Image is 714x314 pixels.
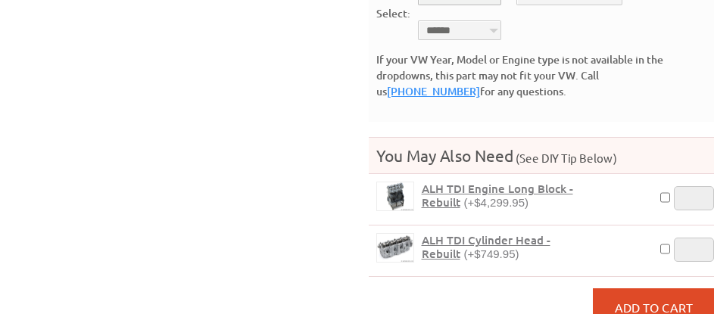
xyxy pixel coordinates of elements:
span: ALH TDI Engine Long Block - Rebuilt [422,181,573,210]
span: ALH TDI Cylinder Head - Rebuilt [422,232,550,261]
img: ALH TDI Engine Long Block - Rebuilt [377,182,413,210]
div: Select: [376,5,410,21]
img: ALH TDI Cylinder Head - Rebuilt [377,234,413,262]
span: (+$749.95) [464,247,519,260]
div: If your VW Year, Model or Engine type is not available in the dropdowns, this part may not fit yo... [376,51,707,99]
a: ALH TDI Cylinder Head - Rebuilt [376,233,414,263]
a: ALH TDI Engine Long Block - Rebuilt [376,182,414,211]
span: (See DIY Tip Below) [513,151,617,165]
a: [PHONE_NUMBER] [387,84,480,98]
a: ALH TDI Engine Long Block - Rebuilt(+$4,299.95) [422,182,650,210]
a: ALH TDI Cylinder Head - Rebuilt(+$749.95) [422,233,650,261]
span: (+$4,299.95) [464,196,528,209]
